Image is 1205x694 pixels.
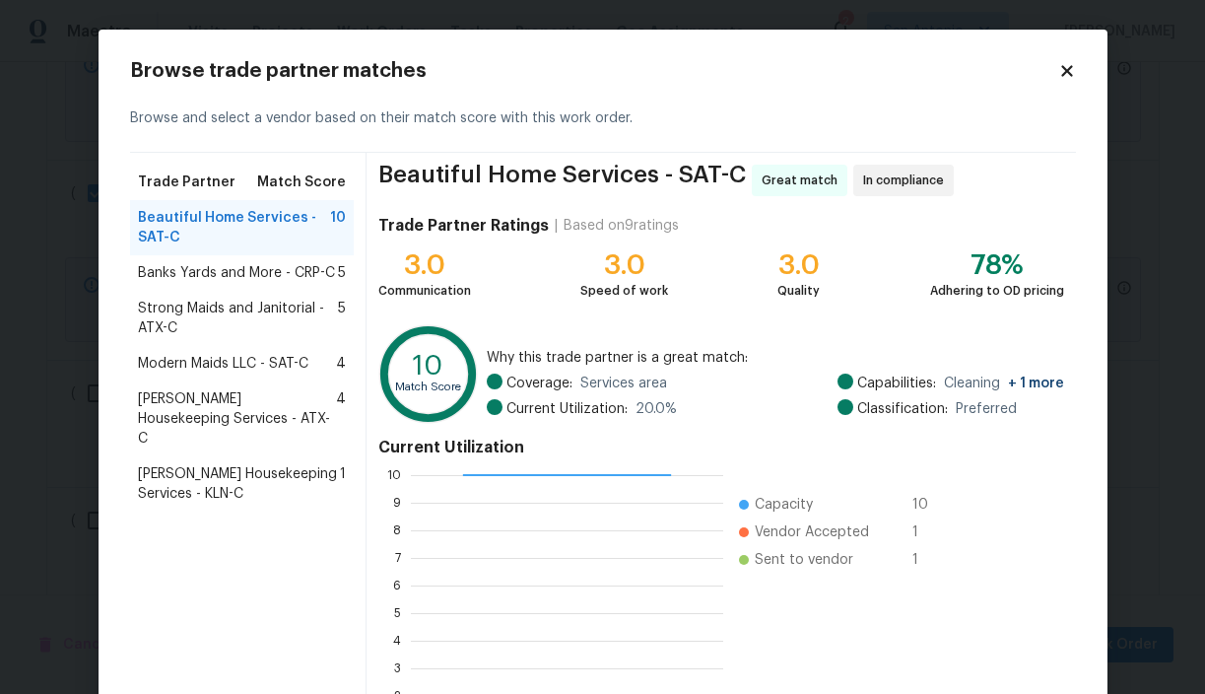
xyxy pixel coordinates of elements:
[138,464,341,504] span: [PERSON_NAME] Housekeeping Services - KLN-C
[393,580,401,591] text: 6
[580,374,667,393] span: Services area
[138,173,235,192] span: Trade Partner
[636,399,677,419] span: 20.0 %
[762,171,845,190] span: Great match
[393,635,401,647] text: 4
[857,374,936,393] span: Capabilities:
[395,552,401,564] text: 7
[580,255,668,275] div: 3.0
[138,263,335,283] span: Banks Yards and More - CRP-C
[414,352,444,380] text: 10
[912,522,944,542] span: 1
[336,354,346,374] span: 4
[396,382,462,392] text: Match Score
[549,216,564,236] div: |
[755,495,813,515] span: Capacity
[1008,377,1064,390] span: + 1 more
[777,255,820,275] div: 3.0
[912,550,944,570] span: 1
[138,389,337,449] span: [PERSON_NAME] Housekeeping Services - ATX-C
[863,171,952,190] span: In compliance
[138,208,331,247] span: Beautiful Home Services - SAT-C
[944,374,1064,393] span: Cleaning
[393,497,401,509] text: 9
[777,281,820,301] div: Quality
[930,281,1064,301] div: Adhering to OD pricing
[755,550,853,570] span: Sent to vendor
[394,662,401,674] text: 3
[930,255,1064,275] div: 78%
[378,438,1063,457] h4: Current Utilization
[138,354,308,374] span: Modern Maids LLC - SAT-C
[564,216,679,236] div: Based on 9 ratings
[487,348,1064,368] span: Why this trade partner is a great match:
[857,399,948,419] span: Classification:
[755,522,869,542] span: Vendor Accepted
[378,281,471,301] div: Communication
[912,495,944,515] span: 10
[130,61,1058,81] h2: Browse trade partner matches
[378,216,549,236] h4: Trade Partner Ratings
[130,85,1076,153] div: Browse and select a vendor based on their match score with this work order.
[394,607,401,619] text: 5
[340,464,346,504] span: 1
[506,374,572,393] span: Coverage:
[378,165,746,196] span: Beautiful Home Services - SAT-C
[387,469,401,481] text: 10
[580,281,668,301] div: Speed of work
[138,299,339,338] span: Strong Maids and Janitorial - ATX-C
[257,173,346,192] span: Match Score
[338,263,346,283] span: 5
[506,399,628,419] span: Current Utilization:
[336,389,346,449] span: 4
[956,399,1017,419] span: Preferred
[338,299,346,338] span: 5
[378,255,471,275] div: 3.0
[393,524,401,536] text: 8
[330,208,346,247] span: 10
